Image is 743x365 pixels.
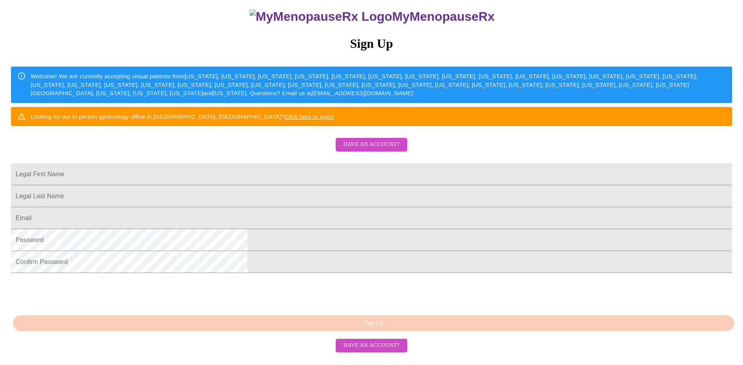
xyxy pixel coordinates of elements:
[31,69,726,100] div: Welcome! We are currently accepting virtual patients from [US_STATE], [US_STATE], [US_STATE], [US...
[284,113,334,120] a: Click here to login!
[12,9,732,24] h3: MyMenopauseRx
[336,138,407,152] button: Have an account?
[11,36,732,51] h3: Sign Up
[334,342,409,348] a: Have an account?
[31,109,334,124] div: Looking for our in person gynecology office in [GEOGRAPHIC_DATA], [GEOGRAPHIC_DATA]?
[334,146,409,153] a: Have an account?
[343,140,400,150] span: Have an account?
[249,9,392,24] img: MyMenopauseRx Logo
[312,90,413,96] em: [EMAIL_ADDRESS][DOMAIN_NAME]
[336,339,407,352] button: Have an account?
[11,277,130,307] iframe: reCAPTCHA
[343,341,400,351] span: Have an account?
